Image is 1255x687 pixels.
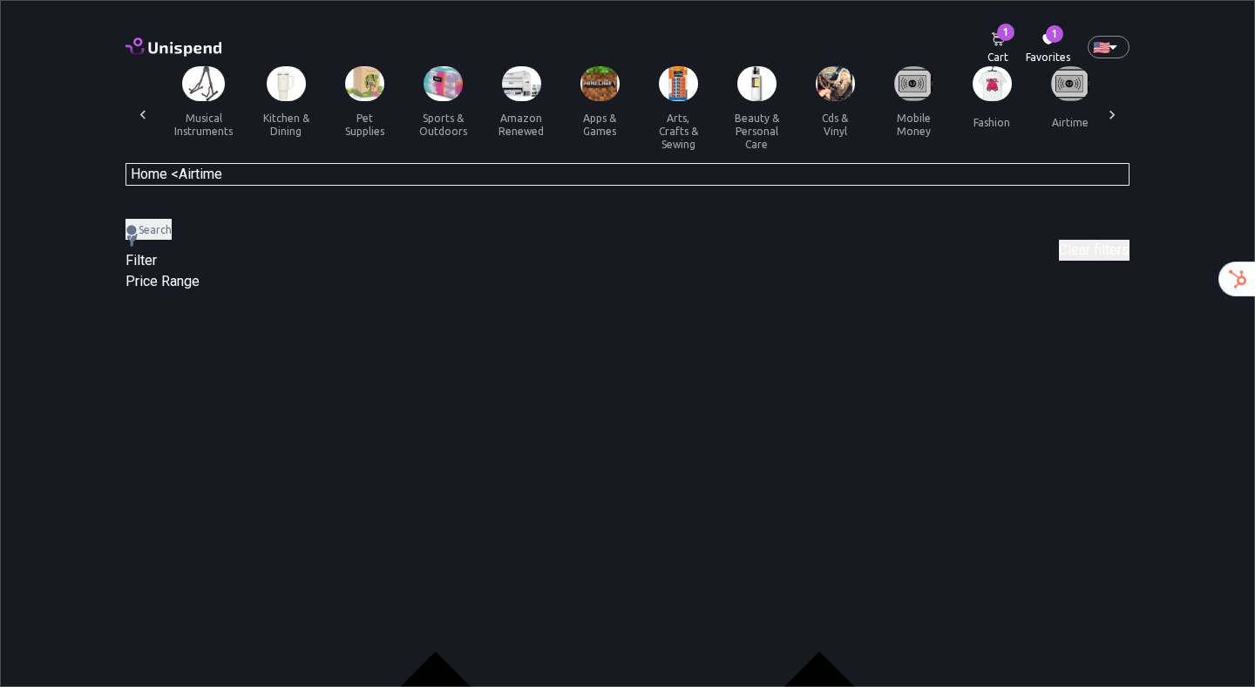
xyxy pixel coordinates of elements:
button: musical instruments [160,101,247,148]
img: Mobile Money [894,66,933,102]
span: Cart [987,49,1008,66]
button: amazon renewed [482,101,560,148]
button: fashion [953,101,1031,143]
button: Search [125,219,172,240]
button: Clear filters [1059,240,1129,261]
img: Fashion [973,66,1012,102]
img: Arts, Crafts & Sewing [659,66,698,102]
button: apps & games [560,101,639,148]
img: Pet Supplies [345,66,384,102]
img: Musical Instruments [182,66,226,102]
button: beauty & personal care [717,101,796,161]
button: cds & vinyl [796,101,874,148]
a: Airtime [179,166,222,182]
button: pet supplies [325,101,404,148]
button: airtime [1031,101,1109,143]
img: Beauty & Personal Care [737,66,777,102]
div: < [125,163,1129,186]
span: 1 [1046,25,1063,43]
p: Filter [125,250,157,271]
img: Apps & Games [580,66,620,102]
p: Price range [125,271,1129,292]
span: 1 [997,24,1014,41]
span: Favorites [1026,49,1070,66]
button: sports & outdoors [404,101,482,148]
div: 🇺🇸 [1088,36,1129,58]
a: Home [131,166,167,182]
span: Search [139,224,172,235]
img: Kitchen & Dining [267,66,306,102]
img: Sports & Outdoors [424,66,463,102]
button: kitchen & dining [247,101,325,148]
button: arts, crafts & sewing [639,101,717,161]
img: Amazon Renewed [502,66,541,102]
img: Airtime [1051,66,1090,102]
img: CDs & Vinyl [816,66,855,102]
button: mobile money [874,101,953,148]
p: 🇺🇸 [1093,37,1102,58]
